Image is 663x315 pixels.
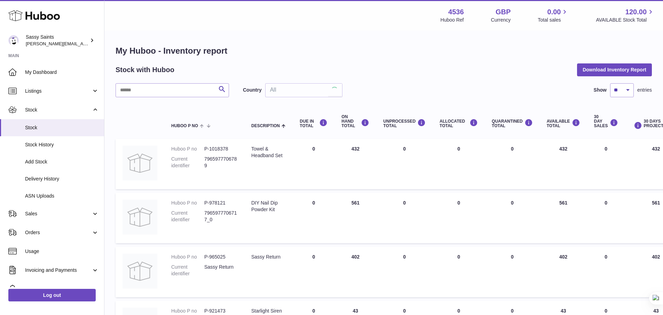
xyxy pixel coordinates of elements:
[171,156,204,169] dt: Current identifier
[171,146,204,152] dt: Huboo P no
[341,115,369,129] div: ON HAND Total
[376,193,433,243] td: 0
[596,17,655,23] span: AVAILABLE Stock Total
[440,119,478,128] div: ALLOCATED Total
[577,63,652,76] button: Download Inventory Report
[511,200,514,206] span: 0
[25,210,92,217] span: Sales
[25,159,99,165] span: Add Stock
[334,247,376,297] td: 402
[25,88,92,94] span: Listings
[204,146,237,152] dd: P-1018378
[492,119,533,128] div: QUARANTINED Total
[204,210,237,223] dd: 7965977706717_0
[300,119,327,128] div: DUE IN TOTAL
[293,247,334,297] td: 0
[433,193,485,243] td: 0
[594,115,618,129] div: 30 DAY SALES
[587,139,625,189] td: 0
[441,17,464,23] div: Huboo Ref
[8,35,19,46] img: ramey@sassysaints.com
[334,139,376,189] td: 432
[376,247,433,297] td: 0
[511,146,514,152] span: 0
[293,139,334,189] td: 0
[625,7,647,17] span: 120.00
[491,17,511,23] div: Currency
[171,254,204,260] dt: Huboo P no
[25,193,99,199] span: ASN Uploads
[123,146,157,180] img: product image
[511,254,514,260] span: 0
[383,119,426,128] div: UNPROCESSED Total
[26,34,88,47] div: Sassy Saints
[204,254,237,260] dd: P-965025
[251,254,286,260] div: Sassy Return
[204,264,237,277] dd: Sassy Return
[25,267,92,274] span: Invoicing and Payments
[376,139,433,189] td: 0
[25,69,99,76] span: My Dashboard
[538,17,569,23] span: Total sales
[25,141,99,148] span: Stock History
[25,124,99,131] span: Stock
[25,286,99,292] span: Cases
[540,247,587,297] td: 402
[123,200,157,235] img: product image
[204,308,237,314] dd: P-921473
[25,107,92,113] span: Stock
[123,254,157,289] img: product image
[171,264,204,277] dt: Current identifier
[171,200,204,206] dt: Huboo P no
[25,248,99,255] span: Usage
[8,289,96,301] a: Log out
[587,193,625,243] td: 0
[25,229,92,236] span: Orders
[540,139,587,189] td: 432
[511,308,514,314] span: 0
[25,176,99,182] span: Delivery History
[540,193,587,243] td: 561
[26,41,140,46] span: [PERSON_NAME][EMAIL_ADDRESS][DOMAIN_NAME]
[538,7,569,23] a: 0.00 Total sales
[171,308,204,314] dt: Huboo P no
[243,87,262,93] label: Country
[171,210,204,223] dt: Current identifier
[448,7,464,17] strong: 4536
[293,193,334,243] td: 0
[204,156,237,169] dd: 7965977706789
[251,146,286,159] div: Towel & Headband Set
[433,247,485,297] td: 0
[251,200,286,213] div: DIY Nail Dip Powder Kit
[116,65,174,75] h2: Stock with Huboo
[204,200,237,206] dd: P-978121
[251,124,280,128] span: Description
[587,247,625,297] td: 0
[496,7,511,17] strong: GBP
[594,87,607,93] label: Show
[547,119,580,128] div: AVAILABLE Total
[334,193,376,243] td: 561
[171,124,198,128] span: Huboo P no
[596,7,655,23] a: 120.00 AVAILABLE Stock Total
[547,7,561,17] span: 0.00
[637,87,652,93] span: entries
[433,139,485,189] td: 0
[116,45,652,56] h1: My Huboo - Inventory report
